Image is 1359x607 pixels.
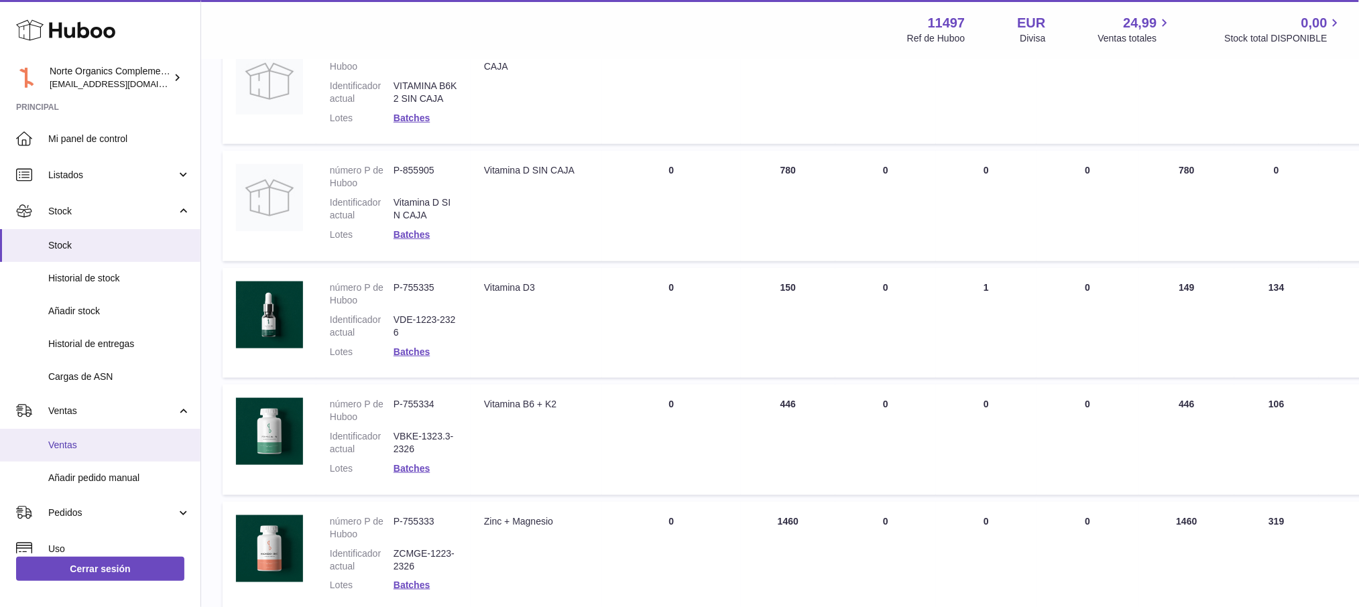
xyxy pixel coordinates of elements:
img: product image [236,515,303,582]
a: 24,99 Ventas totales [1098,14,1173,45]
td: 0 [835,385,936,494]
td: 780 [741,151,835,261]
span: Añadir pedido manual [48,472,190,484]
dd: Vitamina D SIN CAJA [394,196,457,222]
div: VITAMINA B6K2 SIN CAJA [484,48,589,73]
div: Vitamina D3 [484,281,589,294]
td: 0 [602,268,741,378]
td: 780 [1139,151,1234,261]
td: 134 [1234,268,1318,378]
dt: Lotes [330,346,394,358]
a: Batches [394,229,430,240]
a: Batches [394,580,430,590]
span: Pedidos [48,507,176,519]
td: 0 [602,385,741,494]
div: Divisa [1020,32,1046,45]
td: 0 [835,151,936,261]
dt: número P de Huboo [330,398,394,423]
dt: Identificador actual [330,196,394,222]
dd: P-755335 [394,281,457,307]
span: [EMAIL_ADDRESS][DOMAIN_NAME] [50,78,197,89]
span: 0 [1085,165,1091,176]
span: 0,00 [1301,14,1327,32]
td: 726 [741,34,835,144]
span: Ventas totales [1098,32,1173,45]
td: 106 [1234,385,1318,494]
dt: número P de Huboo [330,515,394,541]
td: 446 [1139,385,1234,494]
td: 0 [835,268,936,378]
td: 150 [741,268,835,378]
img: product image [236,281,303,348]
div: Zinc + Magnesio [484,515,589,528]
div: Vitamina B6 + K2 [484,398,589,411]
div: Norte Organics Complementos Alimenticios S.L. [50,65,170,90]
td: 726 [1139,34,1234,144]
img: product image [236,48,303,115]
img: norteorganics@gmail.com [16,68,36,88]
a: 0,00 Stock total DISPONIBLE [1225,14,1343,45]
dt: Lotes [330,112,394,125]
span: Stock total DISPONIBLE [1225,32,1343,45]
dt: número P de Huboo [330,164,394,190]
a: Cerrar sesión [16,557,184,581]
td: 0 [1234,34,1318,144]
span: 24,99 [1124,14,1157,32]
a: Batches [394,346,430,357]
dd: P-855905 [394,164,457,190]
dd: VDE-1223-2326 [394,314,457,339]
dt: Lotes [330,579,394,592]
dd: ZCMGE-1223-2326 [394,547,457,573]
td: 0 [936,151,1037,261]
td: 446 [741,385,835,494]
td: 0 [602,34,741,144]
dt: Identificador actual [330,314,394,339]
span: Stock [48,205,176,218]
span: Ventas [48,439,190,452]
dt: número P de Huboo [330,281,394,307]
span: Uso [48,543,190,555]
strong: EUR [1018,14,1046,32]
img: product image [236,398,303,465]
td: 0 [936,34,1037,144]
a: Batches [394,113,430,123]
span: Cargas de ASN [48,370,190,383]
dt: Identificador actual [330,547,394,573]
dd: P-755334 [394,398,457,423]
span: Historial de entregas [48,338,190,350]
span: Stock [48,239,190,252]
td: 1 [936,268,1037,378]
dd: VITAMINA B6K2 SIN CAJA [394,80,457,105]
span: 0 [1085,399,1091,409]
a: Batches [394,463,430,474]
strong: 11497 [928,14,965,32]
div: Ref de Huboo [907,32,965,45]
td: 0 [602,151,741,261]
dt: Lotes [330,228,394,241]
span: Historial de stock [48,272,190,285]
span: Listados [48,169,176,182]
td: 149 [1139,268,1234,378]
span: Mi panel de control [48,133,190,145]
div: Vitamina D SIN CAJA [484,164,589,177]
dd: VBKE-1323.3-2326 [394,430,457,456]
span: Añadir stock [48,305,190,318]
span: 0 [1085,282,1091,293]
td: 0 [835,34,936,144]
dt: Lotes [330,462,394,475]
span: 0 [1085,516,1091,527]
td: 0 [936,385,1037,494]
dd: P-855906 [394,48,457,73]
dt: número P de Huboo [330,48,394,73]
span: Ventas [48,405,176,417]
dd: P-755333 [394,515,457,541]
td: 0 [1234,151,1318,261]
dt: Identificador actual [330,80,394,105]
dt: Identificador actual [330,430,394,456]
img: product image [236,164,303,231]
